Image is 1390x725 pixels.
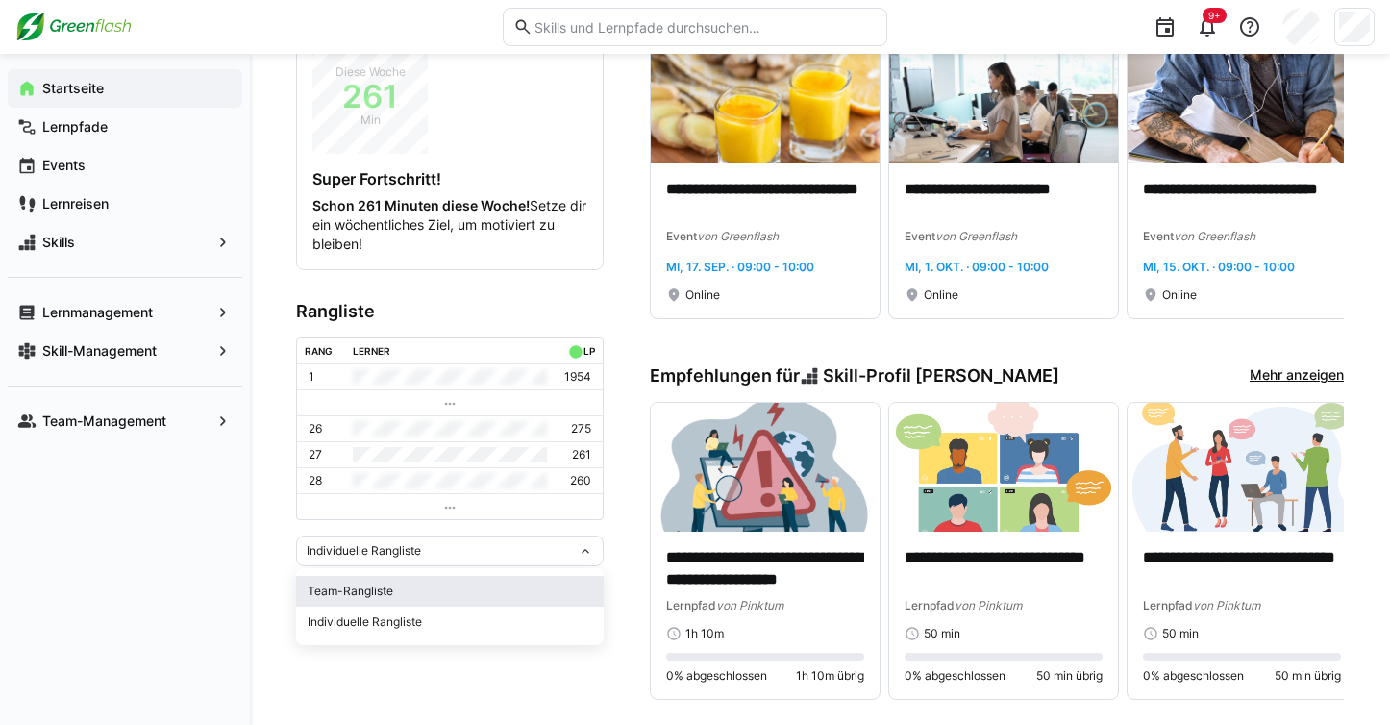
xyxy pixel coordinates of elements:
span: Mi, 17. Sep. · 09:00 - 10:00 [666,260,814,274]
span: 50 min übrig [1275,668,1341,684]
span: Skill-Profil [PERSON_NAME] [823,365,1059,387]
img: image [889,403,1118,532]
p: 275 [571,421,591,437]
p: 1954 [564,369,591,385]
span: Online [685,287,720,303]
p: 1 [309,369,314,385]
span: Individuelle Rangliste [307,543,421,559]
span: 1h 10m [685,626,724,641]
span: von Greenflash [1174,229,1255,243]
a: Mehr anzeigen [1250,365,1344,387]
span: Online [1162,287,1197,303]
p: 26 [309,421,322,437]
div: Team-Rangliste [308,584,592,599]
span: Event [1143,229,1174,243]
p: 28 [309,473,322,488]
img: image [889,35,1118,163]
span: Mi, 15. Okt. · 09:00 - 10:00 [1143,260,1295,274]
span: Event [905,229,935,243]
div: Individuelle Rangliste [308,614,592,630]
div: Rang [305,345,333,357]
span: Lernpfad [666,598,716,612]
span: Lernpfad [1143,598,1193,612]
img: image [651,35,880,163]
h3: Rangliste [296,301,604,322]
img: image [1128,403,1356,532]
p: Setze dir ein wöchentliches Ziel, um motiviert zu bleiben! [312,196,587,254]
p: 260 [570,473,591,488]
h3: Empfehlungen für [650,365,1059,387]
img: image [1128,35,1356,163]
span: 0% abgeschlossen [666,668,767,684]
span: 0% abgeschlossen [905,668,1005,684]
span: von Pinktum [955,598,1022,612]
span: Online [924,287,958,303]
strong: Schon 261 Minuten diese Woche! [312,197,530,213]
input: Skills und Lernpfade durchsuchen… [533,18,877,36]
p: 27 [309,447,322,462]
p: 261 [572,447,591,462]
span: 0% abgeschlossen [1143,668,1244,684]
span: 50 min übrig [1036,668,1103,684]
h4: Super Fortschritt! [312,169,587,188]
span: 50 min [924,626,960,641]
img: image [651,403,880,532]
span: Event [666,229,697,243]
span: 1h 10m übrig [796,668,864,684]
span: 50 min [1162,626,1199,641]
div: Lerner [353,345,390,357]
span: von Greenflash [697,229,779,243]
span: Mi, 1. Okt. · 09:00 - 10:00 [905,260,1049,274]
span: von Pinktum [716,598,783,612]
div: LP [583,345,595,357]
span: 9+ [1208,10,1221,21]
span: Lernpfad [905,598,955,612]
span: von Greenflash [935,229,1017,243]
span: von Pinktum [1193,598,1260,612]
